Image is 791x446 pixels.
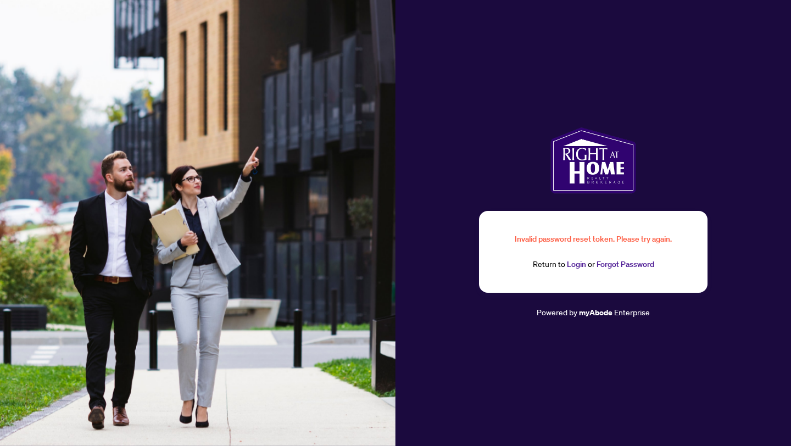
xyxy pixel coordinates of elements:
a: Forgot Password [597,259,654,269]
div: Return to or [505,258,681,271]
div: Invalid password reset token. Please try again. [505,233,681,245]
span: Enterprise [614,307,650,317]
a: Login [567,259,586,269]
img: ma-logo [550,127,636,193]
a: myAbode [579,306,612,319]
span: Powered by [537,307,577,317]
